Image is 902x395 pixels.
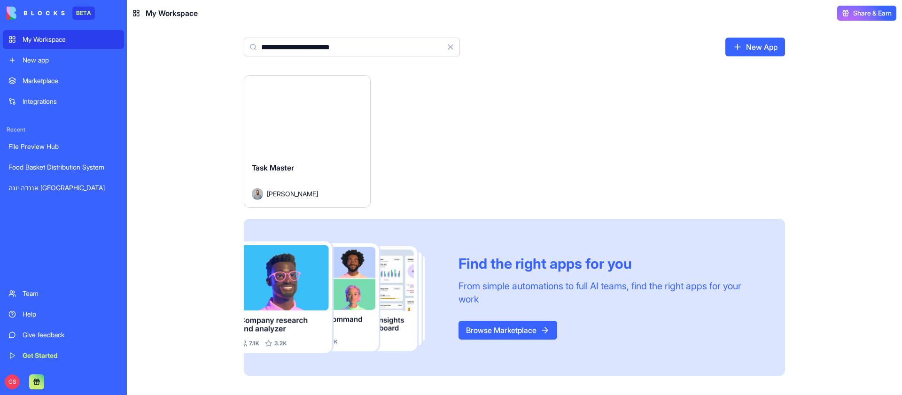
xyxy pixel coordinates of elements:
[72,7,95,20] div: BETA
[8,183,118,193] div: אננדה יוגה [GEOGRAPHIC_DATA]
[7,7,65,20] img: logo
[267,189,318,199] span: [PERSON_NAME]
[7,7,95,20] a: BETA
[3,30,124,49] a: My Workspace
[3,346,124,365] a: Get Started
[3,137,124,156] a: File Preview Hub
[3,51,124,70] a: New app
[8,163,118,172] div: Food Basket Distribution System
[23,97,118,106] div: Integrations
[244,75,371,208] a: Task MasterAvatar[PERSON_NAME]
[725,38,785,56] a: New App
[3,126,124,133] span: Recent
[244,241,443,354] img: Frame_181_egmpey.png
[853,8,892,18] span: Share & Earn
[23,351,118,360] div: Get Started
[23,35,118,44] div: My Workspace
[23,55,118,65] div: New app
[3,71,124,90] a: Marketplace
[8,142,118,151] div: File Preview Hub
[23,289,118,298] div: Team
[837,6,896,21] button: Share & Earn
[23,330,118,340] div: Give feedback
[3,305,124,324] a: Help
[459,255,762,272] div: Find the right apps for you
[5,374,20,389] span: GS
[23,310,118,319] div: Help
[3,178,124,197] a: אננדה יוגה [GEOGRAPHIC_DATA]
[23,76,118,85] div: Marketplace
[252,188,263,200] img: Avatar
[3,92,124,111] a: Integrations
[252,163,294,172] span: Task Master
[3,284,124,303] a: Team
[3,325,124,344] a: Give feedback
[146,8,198,19] span: My Workspace
[3,158,124,177] a: Food Basket Distribution System
[459,321,557,340] a: Browse Marketplace
[459,279,762,306] div: From simple automations to full AI teams, find the right apps for your work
